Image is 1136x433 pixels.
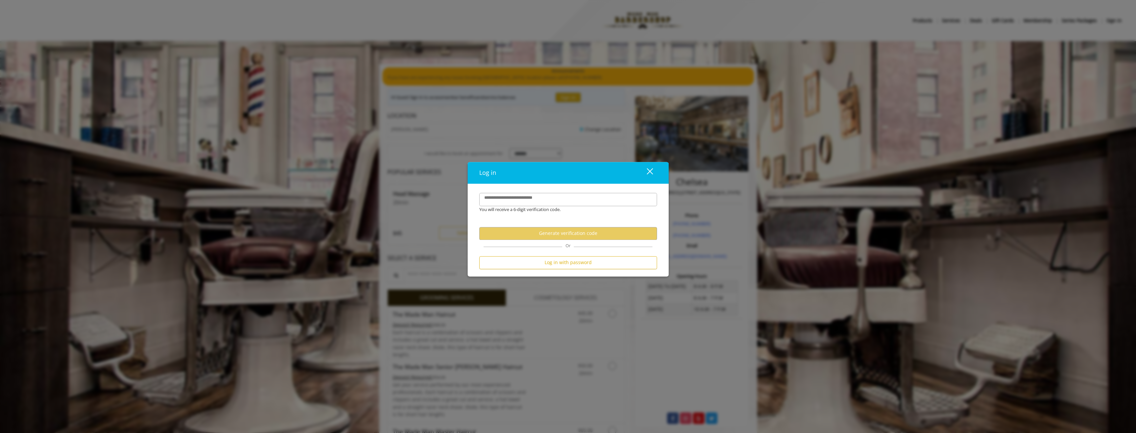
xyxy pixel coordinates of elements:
span: Or [562,243,574,249]
div: You will receive a 6-digit verification code. [474,206,652,213]
span: Log in [479,169,496,177]
button: close dialog [635,166,657,180]
div: close dialog [639,168,652,178]
button: Generate verification code [479,227,657,240]
button: Log in with password [479,256,657,269]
